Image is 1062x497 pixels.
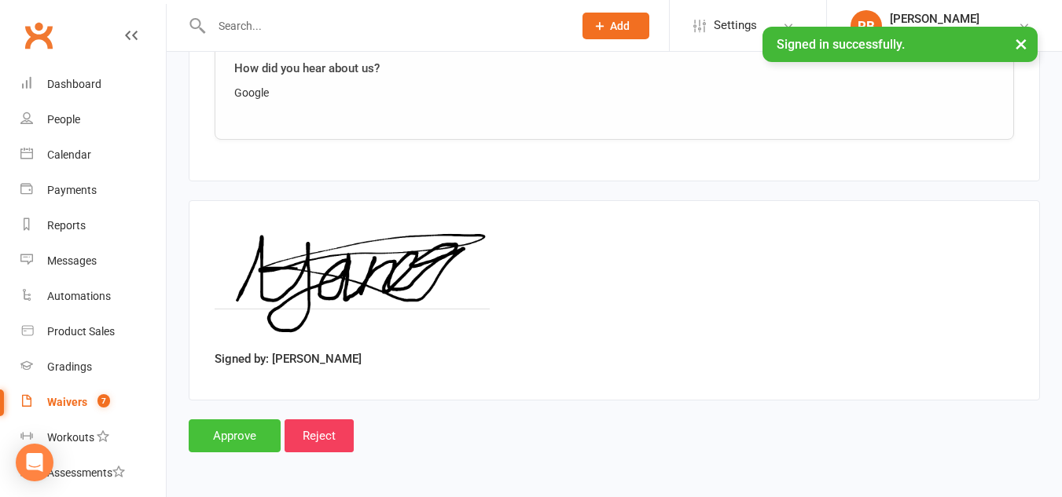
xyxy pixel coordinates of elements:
a: Assessments [20,455,166,491]
button: × [1007,27,1035,60]
div: Google [234,84,994,101]
div: Dashboard [47,78,101,90]
div: How did you hear about us? [234,59,994,78]
div: Gradings [47,360,92,373]
div: Waivers [47,396,87,408]
div: Payments [47,184,97,196]
span: Signed in successfully. [777,37,905,52]
a: Messages [20,243,166,279]
div: Messages [47,254,97,267]
a: Clubworx [19,16,58,55]
a: Payments [20,173,166,208]
div: People [47,113,80,126]
div: Workouts [47,431,94,444]
a: Waivers 7 [20,385,166,420]
span: 7 [97,394,110,407]
input: Reject [285,419,354,452]
div: Product Sales [47,325,115,338]
input: Approve [189,419,281,452]
button: Add [582,13,649,39]
div: RB [851,10,882,42]
a: People [20,102,166,137]
div: Reports [47,219,86,232]
div: [PERSON_NAME] [890,12,979,26]
img: image1757978150.png [215,226,489,344]
div: Calendar [47,148,91,161]
label: Signed by: [PERSON_NAME] [215,349,362,368]
a: Product Sales [20,314,166,349]
a: Workouts [20,420,166,455]
a: Reports [20,208,166,243]
div: Automations [47,290,111,302]
span: Settings [714,8,757,43]
div: Iconic Jiu Jitsu [890,26,979,40]
a: Calendar [20,137,166,173]
span: Add [610,20,630,32]
div: Assessments [47,466,125,479]
a: Dashboard [20,67,166,102]
a: Automations [20,279,166,314]
div: Open Intercom Messenger [16,444,53,481]
a: Gradings [20,349,166,385]
input: Search... [207,15,562,37]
